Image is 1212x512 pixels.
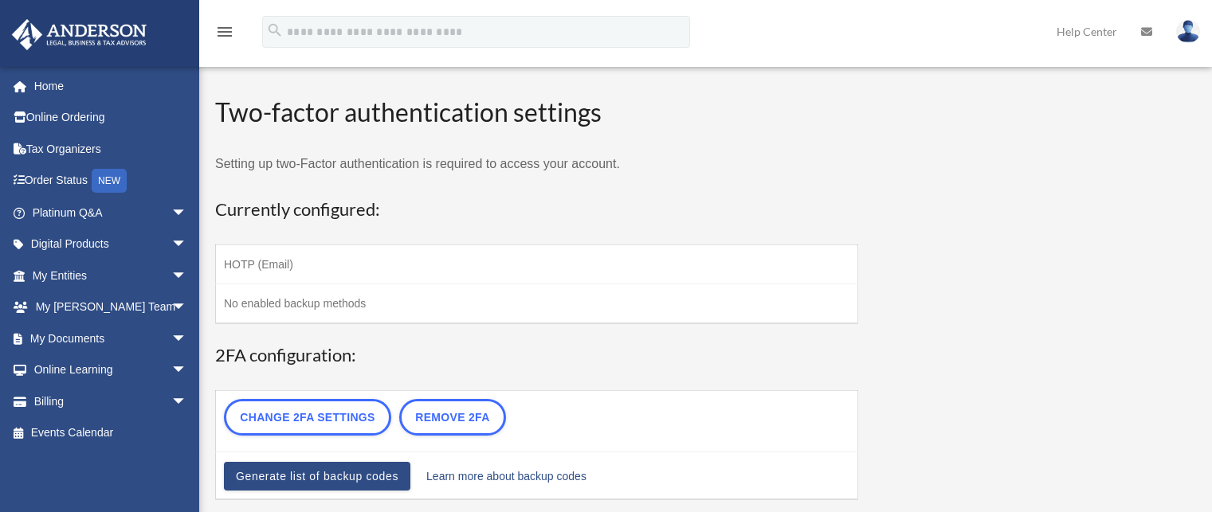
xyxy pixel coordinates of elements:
a: Platinum Q&Aarrow_drop_down [11,197,211,229]
i: search [266,21,284,39]
a: Generate list of backup codes [224,462,410,491]
h3: 2FA configuration: [215,343,858,368]
a: Online Ordering [11,102,211,134]
span: arrow_drop_down [171,260,203,292]
p: Setting up two-Factor authentication is required to access your account. [215,153,858,175]
a: menu [215,28,234,41]
span: arrow_drop_down [171,229,203,261]
a: Tax Organizers [11,133,211,165]
a: Change 2FA settings [224,399,391,436]
a: Digital Productsarrow_drop_down [11,229,211,260]
img: Anderson Advisors Platinum Portal [7,19,151,50]
span: arrow_drop_down [171,354,203,387]
a: Events Calendar [11,417,211,449]
a: Home [11,70,211,102]
a: My Entitiesarrow_drop_down [11,260,211,291]
td: No enabled backup methods [216,283,858,323]
a: Online Learningarrow_drop_down [11,354,211,386]
i: menu [215,22,234,41]
div: NEW [92,169,127,193]
img: User Pic [1176,20,1200,43]
span: arrow_drop_down [171,197,203,229]
h2: Two-factor authentication settings [215,95,858,131]
a: Order StatusNEW [11,165,211,197]
span: arrow_drop_down [171,322,203,355]
a: Learn more about backup codes [426,465,586,487]
a: Remove 2FA [399,399,506,436]
a: Billingarrow_drop_down [11,385,211,417]
a: My Documentsarrow_drop_down [11,322,211,354]
td: HOTP (Email) [216,244,858,283]
span: arrow_drop_down [171,385,203,418]
h3: Currently configured: [215,197,858,222]
span: arrow_drop_down [171,291,203,324]
a: My [PERSON_NAME] Teamarrow_drop_down [11,291,211,323]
